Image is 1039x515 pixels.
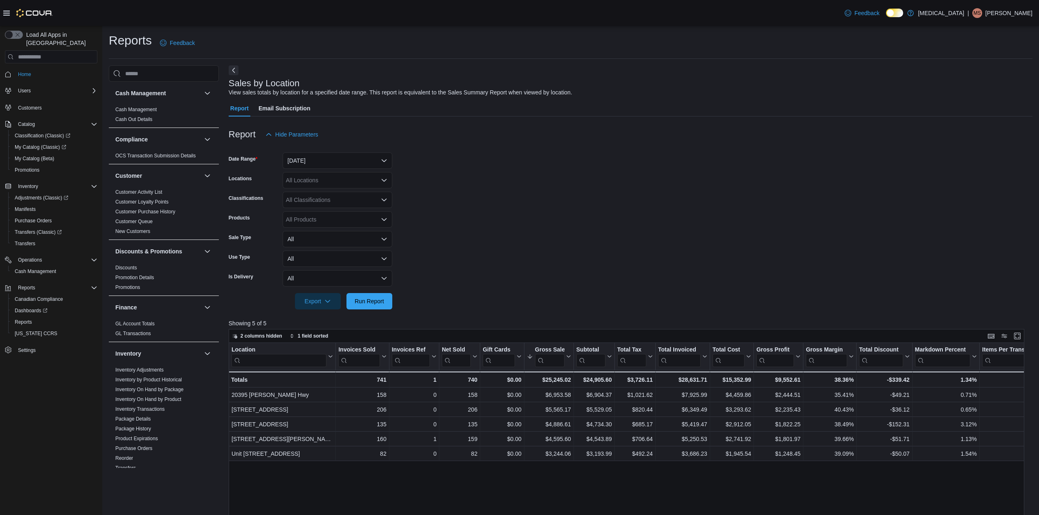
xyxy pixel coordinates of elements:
[15,181,41,191] button: Inventory
[8,266,101,277] button: Cash Management
[11,216,55,226] a: Purchase Orders
[859,346,903,354] div: Total Discount
[115,275,154,280] a: Promotion Details
[527,346,571,367] button: Gross Sales
[115,416,151,422] span: Package Details
[576,405,612,414] div: $5,529.05
[231,375,333,385] div: Totals
[18,347,36,354] span: Settings
[115,153,196,159] a: OCS Transaction Submission Details
[115,436,158,441] a: Product Expirations
[658,375,707,385] div: $28,631.71
[229,234,251,241] label: Sale Type
[442,346,477,367] button: Net Sold
[109,187,219,240] div: Customer
[8,141,101,153] a: My Catalog (Classic)
[527,375,571,385] div: $25,245.02
[115,218,153,225] span: Customer Queue
[15,307,47,314] span: Dashboards
[11,154,97,163] span: My Catalog (Beta)
[8,130,101,141] a: Classification (Classic)
[232,346,326,367] div: Location
[11,154,58,163] a: My Catalog (Beta)
[15,206,36,213] span: Manifests
[886,9,903,17] input: Dark Mode
[11,306,97,316] span: Dashboards
[8,153,101,164] button: My Catalog (Beta)
[617,405,653,414] div: $820.44
[11,165,43,175] a: Promotions
[617,346,646,354] div: Total Tax
[115,465,136,471] a: Transfers
[338,405,386,414] div: 206
[806,375,854,385] div: 38.36%
[756,346,794,367] div: Gross Profit
[8,204,101,215] button: Manifests
[18,71,31,78] span: Home
[15,296,63,302] span: Canadian Compliance
[115,320,155,327] span: GL Account Totals
[115,199,169,205] a: Customer Loyalty Points
[115,396,181,402] a: Inventory On Hand by Product
[229,319,1032,327] p: Showing 5 of 5
[338,419,386,429] div: 135
[2,101,101,113] button: Customers
[15,102,97,112] span: Customers
[806,405,854,414] div: 40.43%
[109,151,219,164] div: Compliance
[381,177,387,184] button: Open list of options
[115,106,157,113] span: Cash Management
[229,130,256,139] h3: Report
[974,8,981,18] span: MS
[15,319,32,325] span: Reports
[859,375,909,385] div: -$339.42
[232,390,333,400] div: 20395 [PERSON_NAME] Hwy
[170,39,195,47] span: Feedback
[527,390,571,400] div: $6,953.58
[15,330,57,337] span: [US_STATE] CCRS
[115,387,184,392] a: Inventory On Hand by Package
[115,228,150,234] a: New Customers
[713,405,751,414] div: $3,293.62
[109,105,219,128] div: Cash Management
[11,239,97,249] span: Transfers
[115,116,153,123] span: Cash Out Details
[11,165,97,175] span: Promotions
[23,31,97,47] span: Load All Apps in [GEOGRAPHIC_DATA]
[229,331,286,341] button: 2 columns hidden
[855,9,879,17] span: Feedback
[295,293,341,309] button: Export
[15,195,68,201] span: Adjustments (Classic)
[8,305,101,316] a: Dashboards
[115,303,201,311] button: Finance
[115,330,151,337] span: GL Transactions
[391,375,436,385] div: 1
[15,255,45,265] button: Operations
[617,375,653,385] div: $3,726.11
[115,107,157,112] a: Cash Management
[115,396,181,403] span: Inventory On Hand by Product
[391,346,436,367] button: Invoices Ref
[232,346,326,354] div: Location
[8,328,101,339] button: [US_STATE] CCRS
[5,65,97,377] nav: Complex example
[15,69,34,79] a: Home
[658,390,707,400] div: $7,925.99
[202,134,212,144] button: Compliance
[15,103,45,113] a: Customers
[115,89,201,97] button: Cash Management
[8,238,101,249] button: Transfers
[298,333,328,339] span: 1 field sorted
[806,346,847,367] div: Gross Margin
[283,152,392,169] button: [DATE]
[806,346,847,354] div: Gross Margin
[283,270,392,287] button: All
[11,227,65,237] a: Transfers (Classic)
[115,303,137,311] h3: Finance
[15,240,35,247] span: Transfers
[229,175,252,182] label: Locations
[915,346,976,367] button: Markdown Percent
[202,302,212,312] button: Finance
